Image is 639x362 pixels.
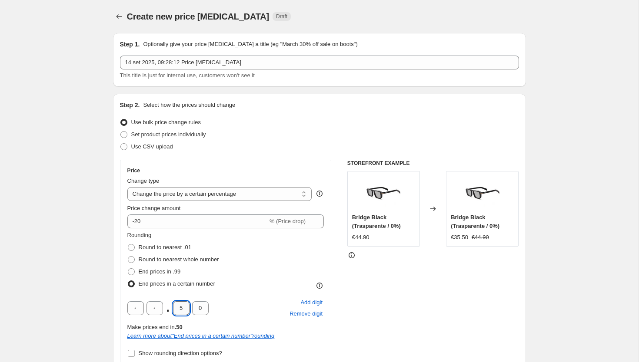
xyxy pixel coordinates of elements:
[166,301,170,315] span: .
[127,12,270,21] span: Create new price [MEDICAL_DATA]
[120,101,140,109] h2: Step 2.
[139,350,222,356] span: Show rounding direction options?
[270,218,306,224] span: % (Price drop)
[192,301,209,315] input: ﹡
[131,131,206,138] span: Set product prices individually
[120,72,255,79] span: This title is just for internal use, customers won't see it
[472,233,489,242] strike: €44.90
[300,298,323,307] span: Add digit
[299,297,324,308] button: Add placeholder
[352,233,369,242] div: €44.90
[352,214,401,229] span: Bridge Black (Trasparente / 0%)
[127,301,144,315] input: ﹡
[276,13,287,20] span: Draft
[131,143,173,150] span: Use CSV upload
[451,214,499,229] span: Bridge Black (Trasparente / 0%)
[127,178,160,184] span: Change type
[451,233,468,242] div: €35.50
[127,232,152,238] span: Rounding
[366,176,401,211] img: thumbnail_image9_80x.png
[127,214,268,228] input: -15
[139,244,191,250] span: Round to nearest .01
[127,205,181,211] span: Price change amount
[175,324,183,330] b: .50
[120,40,140,49] h2: Step 1.
[290,309,323,318] span: Remove digit
[139,256,219,263] span: Round to nearest whole number
[127,332,275,339] a: Learn more about"End prices in a certain number"rounding
[465,176,500,211] img: thumbnail_image9_80x.png
[113,10,125,23] button: Price change jobs
[173,301,190,315] input: ﹡
[315,189,324,198] div: help
[143,101,235,109] p: Select how the prices should change
[139,280,215,287] span: End prices in a certain number
[146,301,163,315] input: ﹡
[288,308,324,319] button: Remove placeholder
[127,332,275,339] i: Learn more about " End prices in a certain number " rounding
[139,268,181,275] span: End prices in .99
[143,40,357,49] p: Optionally give your price [MEDICAL_DATA] a title (eg "March 30% off sale on boots")
[347,160,519,167] h6: STOREFRONT EXAMPLE
[120,56,519,69] input: 30% off holiday sale
[127,324,183,330] span: Make prices end in
[131,119,201,125] span: Use bulk price change rules
[127,167,140,174] h3: Price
